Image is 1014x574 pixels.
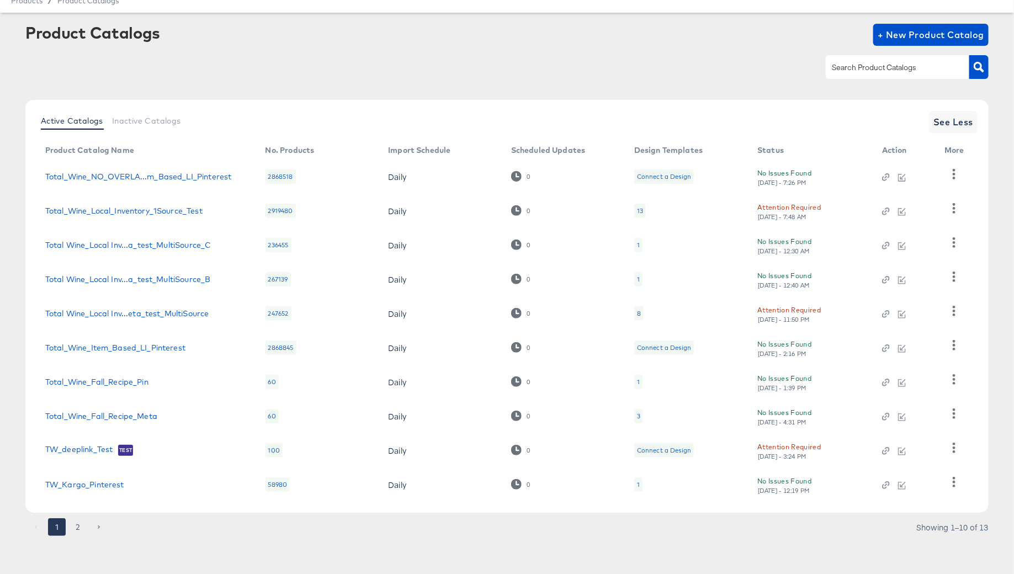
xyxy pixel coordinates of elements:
[379,433,502,467] td: Daily
[757,201,821,221] button: Attention Required[DATE] - 7:48 AM
[266,146,315,155] div: No. Products
[388,146,450,155] div: Import Schedule
[526,173,530,180] div: 0
[637,206,643,215] div: 13
[266,477,290,492] div: 58980
[511,411,530,421] div: 0
[526,344,530,352] div: 0
[929,111,978,133] button: See Less
[634,409,643,423] div: 3
[511,479,530,490] div: 0
[266,238,291,252] div: 236455
[757,316,810,323] div: [DATE] - 11:50 PM
[511,205,530,216] div: 0
[511,274,530,284] div: 0
[637,275,640,284] div: 1
[266,306,291,321] div: 247652
[379,262,502,296] td: Daily
[634,272,643,286] div: 1
[637,172,691,181] div: Connect a Design
[637,343,691,352] div: Connect a Design
[526,275,530,283] div: 0
[379,365,502,399] td: Daily
[757,213,807,221] div: [DATE] - 7:48 AM
[526,310,530,317] div: 0
[379,160,502,194] td: Daily
[637,446,691,455] div: Connect a Design
[933,114,973,130] span: See Less
[757,304,821,323] button: Attention Required[DATE] - 11:50 PM
[634,306,644,321] div: 8
[112,116,181,125] span: Inactive Catalogs
[266,443,283,458] div: 100
[637,378,640,386] div: 1
[916,523,989,531] div: Showing 1–10 of 13
[634,443,694,458] div: Connect a Design
[634,169,694,184] div: Connect a Design
[873,24,989,46] button: + New Product Catalog
[379,399,502,433] td: Daily
[511,146,586,155] div: Scheduled Updates
[637,412,640,421] div: 3
[634,238,643,252] div: 1
[69,518,87,536] button: Go to page 2
[379,467,502,502] td: Daily
[45,480,124,489] a: TW_Kargo_Pinterest
[379,296,502,331] td: Daily
[526,378,530,386] div: 0
[45,206,203,215] a: Total_Wine_Local_Inventory_1Source_Test
[45,309,209,318] a: Total Wine_Local Inv...eta_test_MultiSource
[526,481,530,488] div: 0
[45,343,185,352] a: Total_Wine_Item_Based_LI_Pinterest
[266,409,279,423] div: 60
[266,341,296,355] div: 2868845
[634,341,694,355] div: Connect a Design
[45,241,211,249] a: Total Wine_Local Inv...a_test_MultiSource_C
[379,194,502,228] td: Daily
[118,446,133,455] span: Test
[45,172,231,181] a: Total_Wine_NO_OVERLA...m_Based_LI_Pinterest
[936,142,978,160] th: More
[511,171,530,182] div: 0
[45,275,210,284] a: Total Wine_Local Inv...a_test_MultiSource_B
[266,272,291,286] div: 267139
[757,304,821,316] div: Attention Required
[637,480,640,489] div: 1
[634,375,643,389] div: 1
[45,412,157,421] a: Total_Wine_Fall_Recipe_Meta
[48,518,66,536] button: page 1
[873,142,936,160] th: Action
[634,146,703,155] div: Design Templates
[25,24,160,41] div: Product Catalogs
[45,445,113,456] a: TW_deeplink_Test
[634,204,646,218] div: 13
[90,518,108,536] button: Go to next page
[830,61,948,74] input: Search Product Catalogs
[379,331,502,365] td: Daily
[45,146,134,155] div: Product Catalog Name
[25,518,109,536] nav: pagination navigation
[511,376,530,387] div: 0
[878,27,984,42] span: + New Product Catalog
[637,309,641,318] div: 8
[511,308,530,318] div: 0
[511,342,530,353] div: 0
[45,378,148,386] a: Total_Wine_Fall_Recipe_Pin
[526,207,530,215] div: 0
[379,228,502,262] td: Daily
[757,441,821,460] button: Attention Required[DATE] - 3:24 PM
[511,240,530,250] div: 0
[526,412,530,420] div: 0
[757,453,807,460] div: [DATE] - 3:24 PM
[526,447,530,454] div: 0
[634,477,643,492] div: 1
[757,441,821,453] div: Attention Required
[266,375,279,389] div: 60
[748,142,873,160] th: Status
[757,201,821,213] div: Attention Required
[511,445,530,455] div: 0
